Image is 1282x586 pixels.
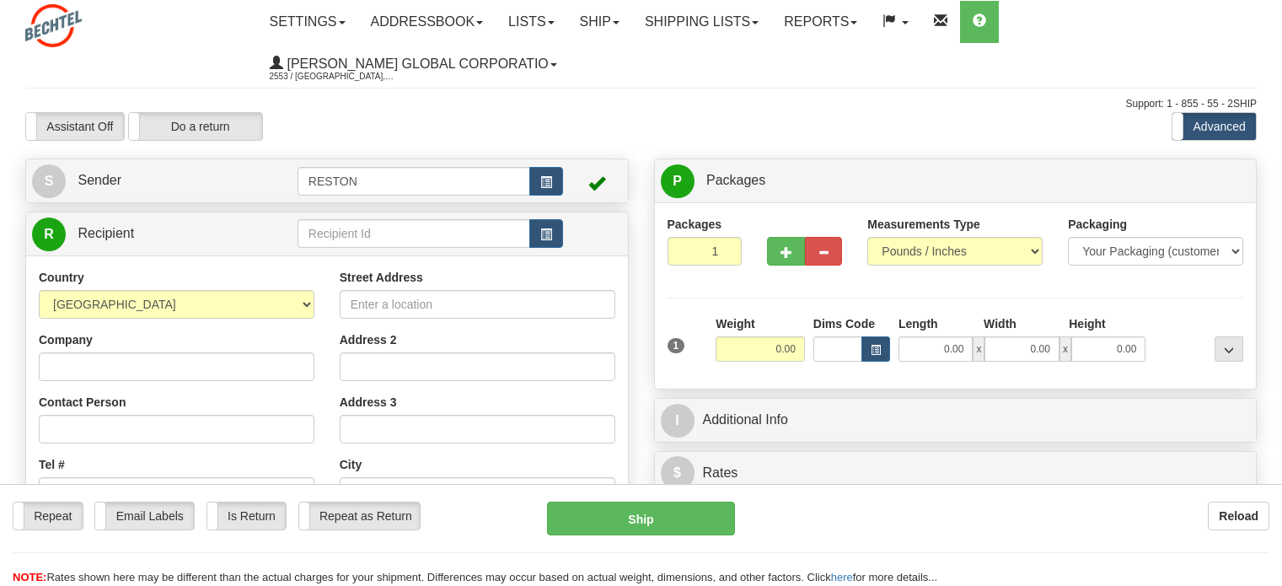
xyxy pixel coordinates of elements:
label: Measurements Type [867,216,980,233]
label: Height [1069,315,1106,332]
label: Email Labels [95,503,194,530]
span: R [32,218,66,251]
span: P [661,164,695,198]
span: Recipient [78,226,134,240]
a: S Sender [32,164,298,198]
label: Is Return [207,503,286,530]
button: Reload [1208,502,1269,530]
a: $Rates [661,456,1251,491]
label: Repeat as Return [299,503,420,530]
a: Settings [257,1,358,43]
label: Street Address [340,269,423,286]
input: Recipient Id [298,219,530,248]
a: [PERSON_NAME] Global Corporatio 2553 / [GEOGRAPHIC_DATA], [PERSON_NAME] [257,43,570,85]
label: Country [39,269,84,286]
span: Sender [78,173,121,187]
label: Width [984,315,1016,332]
span: Packages [706,173,765,187]
label: Tel # [39,456,65,473]
span: [PERSON_NAME] Global Corporatio [283,56,549,71]
label: Packages [668,216,722,233]
span: I [661,404,695,438]
label: Repeat [13,503,83,530]
label: Address 2 [340,331,397,348]
label: City [340,456,362,473]
iframe: chat widget [1243,207,1280,379]
label: Weight [716,315,754,332]
label: Contact Person [39,394,126,411]
label: Advanced [1172,113,1256,140]
label: Do a return [129,113,262,140]
a: IAdditional Info [661,403,1251,438]
a: Reports [771,1,870,43]
a: Shipping lists [632,1,771,43]
input: Sender Id [298,167,530,196]
span: S [32,164,66,198]
a: R Recipient [32,217,268,251]
label: Assistant Off [26,113,124,140]
label: Packaging [1068,216,1127,233]
a: Ship [567,1,632,43]
label: Address 3 [340,394,397,411]
div: Support: 1 - 855 - 55 - 2SHIP [25,97,1257,111]
a: Addressbook [358,1,496,43]
input: Enter a location [340,290,615,319]
b: Reload [1219,509,1258,523]
div: ... [1215,336,1243,362]
img: logo2553.jpg [25,4,82,47]
span: NOTE: [13,571,46,583]
label: Length [898,315,938,332]
a: P Packages [661,164,1251,198]
a: here [831,571,853,583]
a: Lists [496,1,566,43]
span: $ [661,456,695,490]
button: Ship [547,502,736,535]
span: x [973,336,984,362]
span: 1 [668,338,685,353]
span: x [1059,336,1071,362]
label: Company [39,331,93,348]
span: 2553 / [GEOGRAPHIC_DATA], [PERSON_NAME] [270,68,396,85]
label: Dims Code [813,315,875,332]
